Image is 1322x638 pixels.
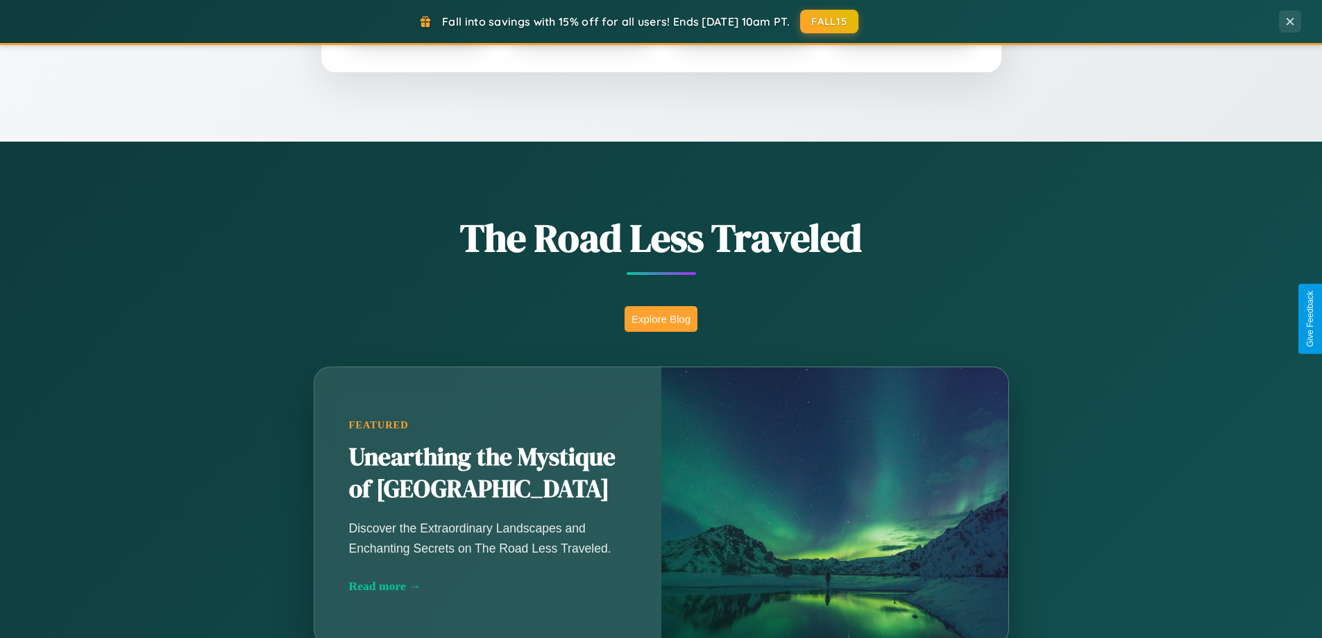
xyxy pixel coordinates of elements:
div: Read more → [349,579,627,594]
div: Featured [349,419,627,431]
button: FALL15 [800,10,858,33]
button: Explore Blog [625,306,697,332]
span: Fall into savings with 15% off for all users! Ends [DATE] 10am PT. [442,15,790,28]
h2: Unearthing the Mystique of [GEOGRAPHIC_DATA] [349,442,627,505]
h1: The Road Less Traveled [245,211,1078,265]
p: Discover the Extraordinary Landscapes and Enchanting Secrets on The Road Less Traveled. [349,519,627,557]
div: Give Feedback [1305,291,1315,347]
